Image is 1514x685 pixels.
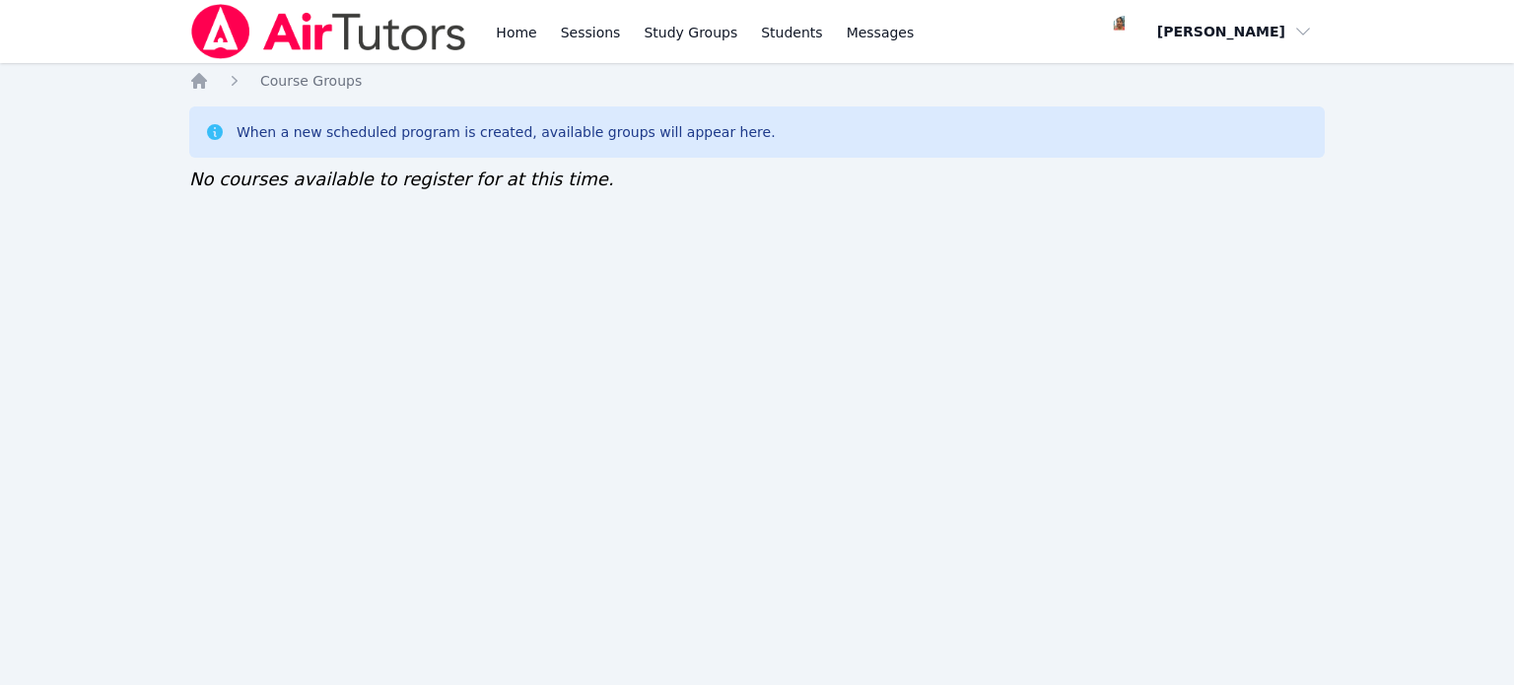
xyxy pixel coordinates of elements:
span: Messages [847,23,915,42]
span: Course Groups [260,73,362,89]
a: Course Groups [260,71,362,91]
img: Air Tutors [189,4,468,59]
nav: Breadcrumb [189,71,1325,91]
span: No courses available to register for at this time. [189,169,614,189]
div: When a new scheduled program is created, available groups will appear here. [237,122,776,142]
